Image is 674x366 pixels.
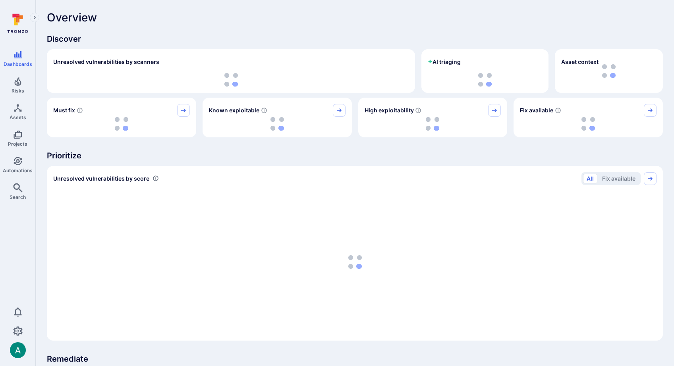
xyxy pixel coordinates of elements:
[561,58,599,66] span: Asset context
[365,117,501,131] div: loading spinner
[224,73,238,87] img: Loading...
[478,73,492,87] img: Loading...
[428,58,461,66] h2: AI triaging
[428,73,542,87] div: loading spinner
[47,150,663,161] span: Prioritize
[365,106,414,114] span: High exploitability
[4,61,32,67] span: Dashboards
[348,255,362,269] img: Loading...
[53,58,159,66] h2: Unresolved vulnerabilities by scanners
[270,117,284,131] img: Loading...
[426,117,439,131] img: Loading...
[520,117,657,131] div: loading spinner
[47,33,663,44] span: Discover
[32,14,37,21] i: Expand navigation menu
[115,117,128,131] img: Loading...
[53,190,657,334] div: loading spinner
[10,194,26,200] span: Search
[12,88,24,94] span: Risks
[415,107,421,114] svg: EPSS score ≥ 0.7
[209,117,346,131] div: loading spinner
[203,98,352,137] div: Known exploitable
[581,117,595,131] img: Loading...
[53,175,149,183] span: Unresolved vulnerabilities by score
[3,168,33,173] span: Automations
[53,106,75,114] span: Must fix
[10,114,26,120] span: Assets
[555,107,561,114] svg: Vulnerabilities with fix available
[10,342,26,358] div: Arjan Dehar
[47,353,663,364] span: Remediate
[53,117,190,131] div: loading spinner
[8,141,27,147] span: Projects
[514,98,663,137] div: Fix available
[209,106,259,114] span: Known exploitable
[599,174,639,183] button: Fix available
[47,98,196,137] div: Must fix
[30,13,39,22] button: Expand navigation menu
[47,11,97,24] span: Overview
[358,98,508,137] div: High exploitability
[261,107,267,114] svg: Confirmed exploitable by KEV
[520,106,553,114] span: Fix available
[77,107,83,114] svg: Risk score >=40 , missed SLA
[583,174,597,183] button: All
[153,174,159,183] div: Number of vulnerabilities in status 'Open' 'Triaged' and 'In process' grouped by score
[10,342,26,358] img: ACg8ocLSa5mPYBaXNx3eFu_EmspyJX0laNWN7cXOFirfQ7srZveEpg=s96-c
[53,73,409,87] div: loading spinner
